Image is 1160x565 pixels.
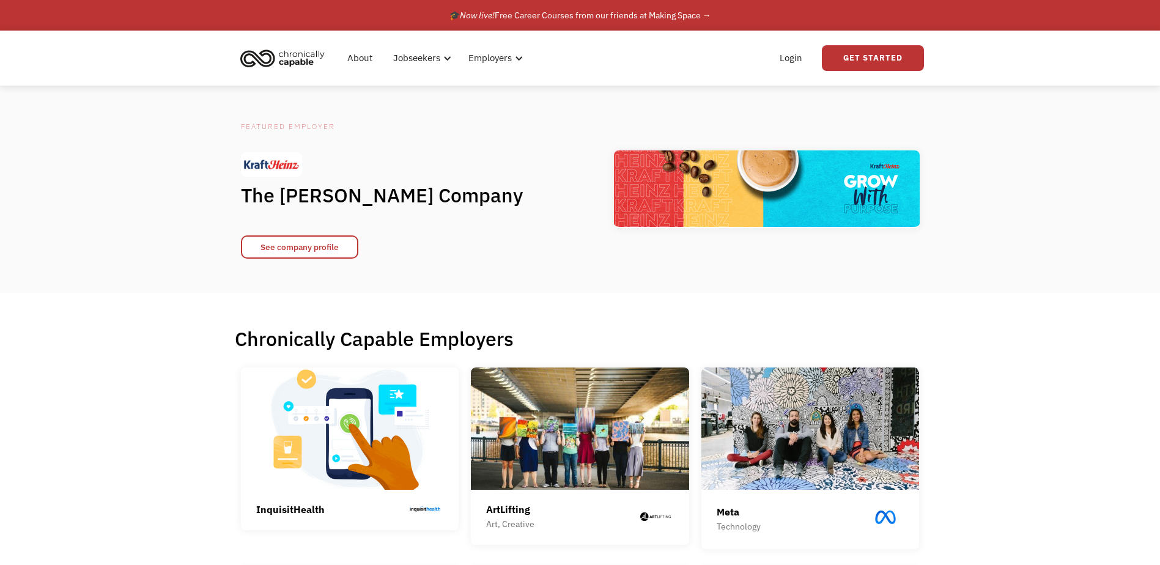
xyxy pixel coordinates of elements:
a: MetaTechnology [701,367,920,549]
a: Login [772,39,810,78]
div: Featured Employer [241,119,547,134]
h1: The [PERSON_NAME] Company [241,183,547,207]
div: InquisitHealth [256,502,325,517]
div: Meta [717,504,761,519]
div: Employers [468,51,512,65]
em: Now live! [460,10,495,21]
a: InquisitHealth [241,367,459,530]
a: See company profile [241,235,358,259]
a: About [340,39,380,78]
div: Technology [717,519,761,534]
div: 🎓 Free Career Courses from our friends at Making Space → [449,8,711,23]
img: Chronically Capable logo [237,45,328,72]
div: ArtLifting [486,502,534,517]
a: Get Started [822,45,924,71]
h1: Chronically Capable Employers [235,327,926,351]
div: Art, Creative [486,517,534,531]
div: Jobseekers [393,51,440,65]
a: ArtLiftingArt, Creative [471,367,689,545]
